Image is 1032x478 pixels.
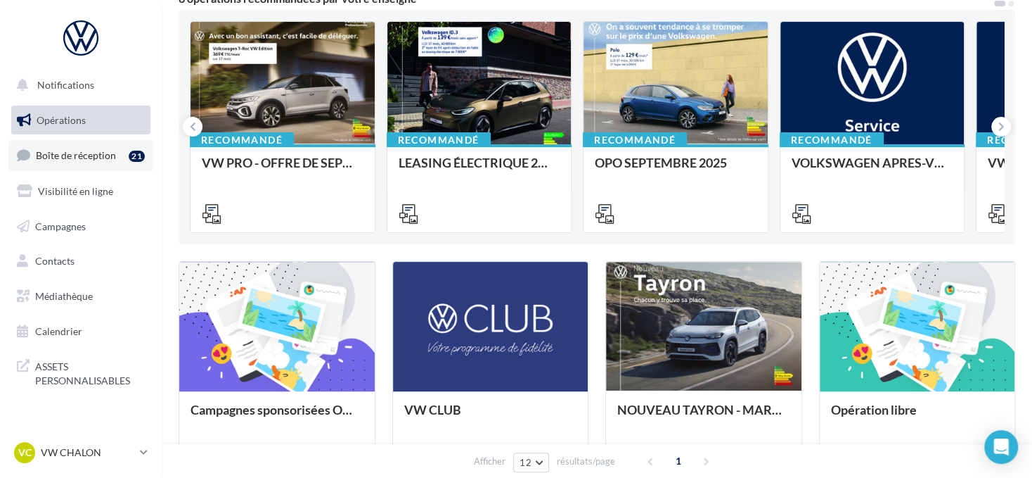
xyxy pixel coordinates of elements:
a: Calendrier [8,317,153,346]
div: VW CLUB [404,403,577,431]
div: Recommandé [387,132,491,148]
span: Médiathèque [35,290,93,302]
a: Boîte de réception21 [8,140,153,170]
span: VC [18,446,32,460]
a: Visibilité en ligne [8,177,153,206]
a: Contacts [8,246,153,276]
a: Médiathèque [8,282,153,311]
div: NOUVEAU TAYRON - MARS 2025 [617,403,790,431]
a: Campagnes [8,212,153,241]
div: OPO SEPTEMBRE 2025 [595,156,756,184]
span: 12 [520,457,531,468]
div: Recommandé [190,132,294,148]
span: Opérations [37,114,86,126]
span: résultats/page [557,455,615,468]
span: Calendrier [35,325,82,337]
div: LEASING ÉLECTRIQUE 2025 [399,156,560,184]
button: 12 [513,453,549,472]
span: Campagnes [35,220,86,232]
a: Opérations [8,106,153,135]
div: Recommandé [780,132,884,148]
div: 21 [129,151,145,162]
button: Notifications [8,70,148,100]
div: VOLKSWAGEN APRES-VENTE [792,156,953,184]
span: Notifications [37,79,94,91]
span: Visibilité en ligne [38,185,113,197]
span: Boîte de réception [36,149,116,161]
span: ASSETS PERSONNALISABLES [35,357,145,387]
div: Campagnes sponsorisées OPO Septembre [191,403,363,431]
div: Recommandé [583,132,687,148]
a: VC VW CHALON [11,439,150,466]
span: Afficher [474,455,505,468]
div: VW PRO - OFFRE DE SEPTEMBRE 25 [202,156,363,184]
div: Open Intercom Messenger [984,430,1018,464]
div: Opération libre [831,403,1004,431]
p: VW CHALON [41,446,134,460]
span: 1 [667,450,690,472]
a: ASSETS PERSONNALISABLES [8,351,153,393]
span: Contacts [35,255,75,267]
